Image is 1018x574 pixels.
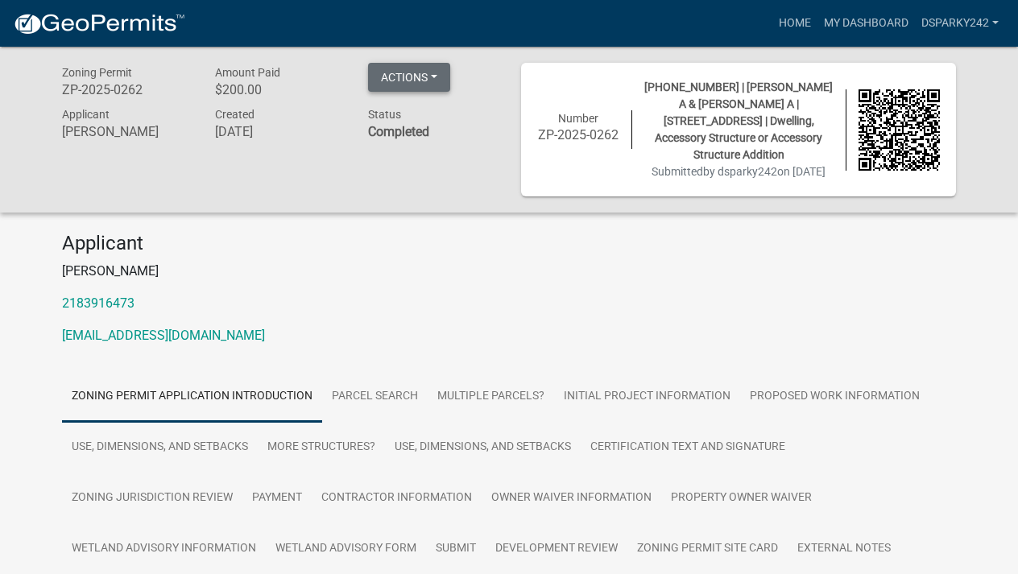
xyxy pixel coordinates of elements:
[558,112,598,125] span: Number
[62,262,956,281] p: [PERSON_NAME]
[428,371,554,423] a: Multiple Parcels?
[322,371,428,423] a: Parcel search
[62,124,191,139] h6: [PERSON_NAME]
[368,124,429,139] strong: Completed
[62,66,132,79] span: Zoning Permit
[368,63,450,92] button: Actions
[215,66,280,79] span: Amount Paid
[817,8,915,39] a: My Dashboard
[215,108,254,121] span: Created
[385,422,581,473] a: Use, Dimensions, and Setbacks
[581,422,795,473] a: Certification Text and Signature
[537,127,619,142] h6: ZP-2025-0262
[644,81,833,161] span: [PHONE_NUMBER] | [PERSON_NAME] A & [PERSON_NAME] A | [STREET_ADDRESS] | Dwelling, Accessory Struc...
[368,108,401,121] span: Status
[62,473,242,524] a: Zoning Jurisdiction Review
[62,108,110,121] span: Applicant
[312,473,482,524] a: Contractor Information
[740,371,929,423] a: Proposed Work Information
[915,8,1005,39] a: dsparky242
[215,124,344,139] h6: [DATE]
[772,8,817,39] a: Home
[62,328,265,343] a: [EMAIL_ADDRESS][DOMAIN_NAME]
[62,422,258,473] a: Use, Dimensions, and Setbacks
[242,473,312,524] a: Payment
[482,473,661,524] a: Owner Waiver Information
[703,165,777,178] span: by dsparky242
[258,422,385,473] a: More Structures?
[62,82,191,97] h6: ZP-2025-0262
[62,371,322,423] a: Zoning Permit Application Introduction
[859,89,941,171] img: QR code
[62,295,134,311] a: 2183916473
[661,473,821,524] a: Property Owner Waiver
[652,165,826,178] span: Submitted on [DATE]
[554,371,740,423] a: Initial Project Information
[62,232,956,255] h4: Applicant
[215,82,344,97] h6: $200.00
